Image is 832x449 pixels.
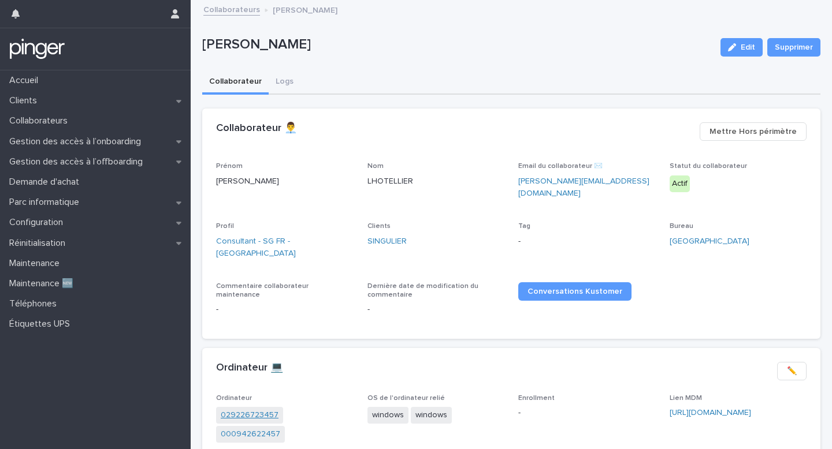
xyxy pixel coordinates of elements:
p: Demande d'achat [5,177,88,188]
div: Actif [670,175,690,192]
a: [URL][DOMAIN_NAME] [670,409,751,417]
button: ✏️ [777,362,807,380]
a: Conversations Kustomer [518,282,632,301]
p: - [518,407,656,419]
span: Ordinateur [216,395,252,402]
span: Statut du collaborateur [670,163,747,170]
span: Profil [216,223,234,230]
button: Mettre Hors périmètre [700,122,807,141]
p: Clients [5,95,46,106]
p: - [518,235,656,248]
span: Mettre Hors périmètre [710,126,797,137]
p: [PERSON_NAME] [216,175,354,188]
span: Lien MDM [670,395,702,402]
p: [PERSON_NAME] [273,3,337,16]
span: Commentaire collaborateur maintenance [216,283,309,298]
p: Maintenance [5,258,69,269]
p: Accueil [5,75,47,86]
button: Logs [269,70,300,95]
a: 000942622457 [221,428,280,440]
button: Collaborateur [202,70,269,95]
span: Bureau [670,223,693,230]
span: OS de l'ordinateur relié [367,395,445,402]
a: [GEOGRAPHIC_DATA] [670,235,749,248]
p: Configuration [5,217,72,228]
h2: Collaborateur 👨‍💼 [216,122,297,135]
p: Maintenance 🆕 [5,278,83,289]
span: Conversations Kustomer [528,287,622,295]
p: Gestion des accès à l’offboarding [5,156,152,167]
span: Dernière date de modification du commentaire [367,283,478,298]
span: Enrollment [518,395,555,402]
p: Parc informatique [5,197,88,208]
h2: Ordinateur 💻 [216,362,283,375]
span: Tag [518,223,530,230]
span: ✏️ [787,365,797,377]
p: - [216,304,354,316]
span: Prénom [216,163,243,170]
p: [PERSON_NAME] [202,36,711,53]
span: windows [411,407,452,424]
a: [PERSON_NAME][EMAIL_ADDRESS][DOMAIN_NAME] [518,177,649,197]
img: mTgBEunGTSyRkCgitkcU [9,38,65,61]
p: Collaborateurs [5,115,77,126]
span: Clients [367,223,391,230]
a: Consultant - SG FR - [GEOGRAPHIC_DATA] [216,235,354,260]
a: SINGULIER [367,235,407,248]
span: Supprimer [775,42,813,53]
button: Edit [720,38,763,57]
p: Gestion des accès à l’onboarding [5,136,150,147]
p: Réinitialisation [5,238,75,249]
span: Edit [741,43,755,51]
button: Supprimer [767,38,820,57]
span: windows [367,407,408,424]
p: - [367,304,505,316]
a: Collaborateurs [203,2,260,16]
p: Téléphones [5,298,66,309]
span: Nom [367,163,384,170]
a: 029226723457 [221,409,278,421]
p: LHOTELLIER [367,175,505,188]
span: Email du collaborateur ✉️ [518,163,603,170]
p: Étiquettes UPS [5,319,79,330]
